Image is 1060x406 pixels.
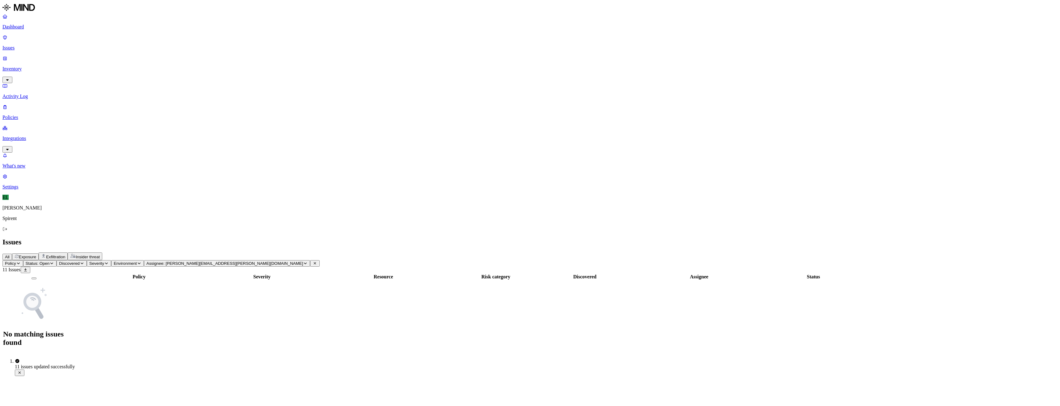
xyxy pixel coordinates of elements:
a: What's new [2,153,1058,169]
button: Select all [32,277,36,279]
span: Severity [89,261,104,266]
span: All [5,255,10,259]
img: MIND [2,2,35,12]
span: Assignee: [PERSON_NAME][EMAIL_ADDRESS][PERSON_NAME][DOMAIN_NAME] [146,261,303,266]
h2: Issues [2,238,1058,246]
p: Integrations [2,136,1058,141]
div: Severity [213,274,310,280]
span: 11 Issues [2,267,21,272]
span: Policy [5,261,16,266]
a: MIND [2,2,1058,14]
span: Insider threat [76,255,100,259]
a: Activity Log [2,83,1058,99]
a: Settings [2,174,1058,190]
div: Assignee [634,274,764,280]
span: Status: Open [26,261,50,266]
div: Risk category [456,274,535,280]
img: NoSearchResult.svg [15,285,53,323]
p: Settings [2,184,1058,190]
div: Status [765,274,862,280]
div: 11 issues updated successfully [15,364,1058,370]
a: Issues [2,35,1058,51]
a: Inventory [2,56,1058,82]
p: Activity Log [2,94,1058,99]
div: Discovered [536,274,633,280]
h1: No matching issues found [3,330,65,347]
p: Inventory [2,66,1058,72]
span: Exfiltration [46,255,65,259]
p: Spirent [2,216,1058,221]
a: Dashboard [2,14,1058,30]
span: Discovered [59,261,80,266]
a: Policies [2,104,1058,120]
span: Exposure [19,255,36,259]
span: Environment [114,261,137,266]
p: Policies [2,115,1058,120]
div: Resource [312,274,455,280]
div: Notifications (F8) [2,358,1058,376]
p: What's new [2,163,1058,169]
div: Policy [66,274,212,280]
a: Integrations [2,125,1058,152]
span: EL [2,195,9,200]
p: Issues [2,45,1058,51]
p: Dashboard [2,24,1058,30]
